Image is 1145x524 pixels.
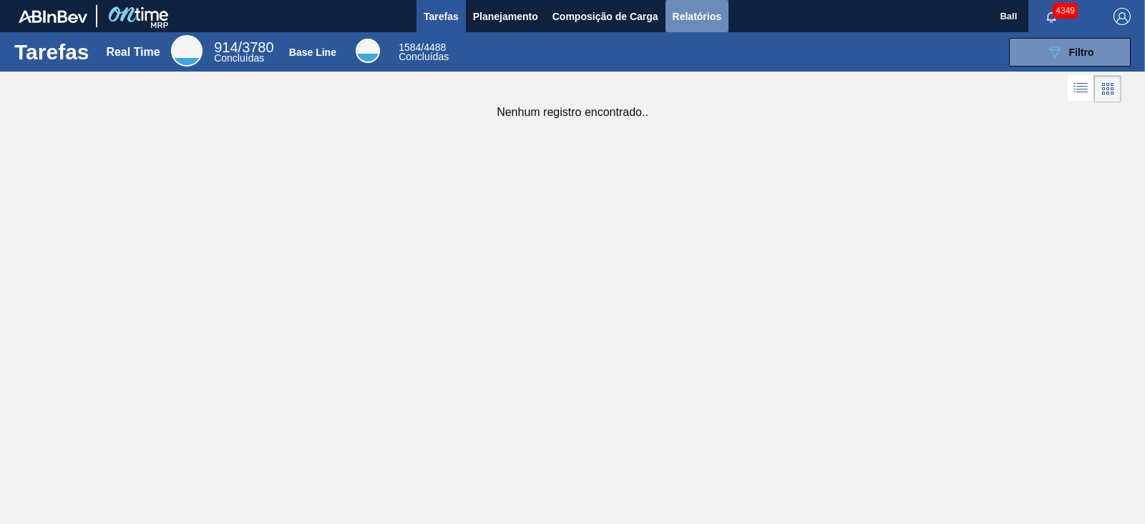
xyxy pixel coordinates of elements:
span: Tarefas [424,8,459,25]
span: 1584 [399,42,421,53]
img: Logout [1114,8,1131,25]
h1: Tarefas [14,44,89,60]
div: Base Line [399,43,449,62]
span: / 3780 [214,39,273,55]
span: Planejamento [473,8,538,25]
div: Base Line [289,47,336,58]
span: Concluídas [214,52,264,64]
img: TNhmsLtSVTkK8tSr43FrP2fwEKptu5GPRR3wAAAABJRU5ErkJggg== [19,10,87,23]
span: Filtro [1069,47,1094,58]
div: Real Time [106,46,160,59]
span: 914 [214,39,238,55]
span: / 4488 [399,42,446,53]
div: Visão em Lista [1068,75,1094,102]
span: Composição de Carga [552,8,658,25]
div: Real Time [171,35,203,67]
button: Notificações [1028,6,1074,26]
div: Visão em Cards [1094,75,1121,102]
span: 4349 [1053,3,1078,19]
span: Relatórios [673,8,721,25]
span: Concluídas [399,51,449,62]
div: Base Line [356,39,380,63]
button: Filtro [1009,38,1131,67]
div: Real Time [214,42,273,63]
